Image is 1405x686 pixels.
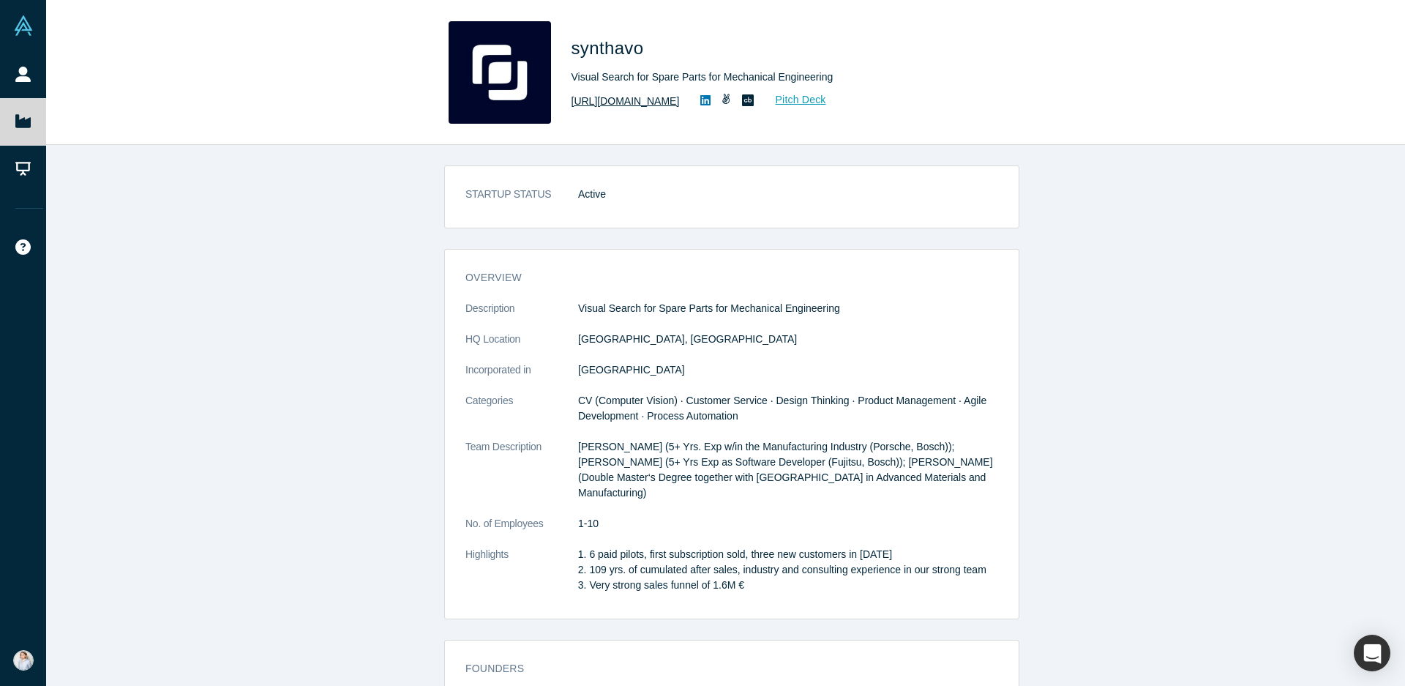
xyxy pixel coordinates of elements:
img: synthavo's Logo [449,21,551,124]
dt: Description [465,301,578,332]
a: Pitch Deck [760,92,827,108]
p: Visual Search for Spare Parts for Mechanical Engineering [578,301,998,316]
li: 6 paid pilots, first subscription sold, three new customers in [DATE] [589,547,998,562]
span: synthavo [572,38,649,58]
img: Alchemist Vault Logo [13,15,34,36]
dd: Active [578,187,998,202]
dd: [GEOGRAPHIC_DATA] [578,362,998,378]
h3: Founders [465,661,978,676]
dt: STARTUP STATUS [465,187,578,217]
dt: Categories [465,393,578,439]
dd: 1-10 [578,516,998,532]
dt: Team Description [465,439,578,516]
h3: overview [465,270,978,286]
li: Very strong sales funnel of 1.6M € [589,578,998,593]
p: [PERSON_NAME] (5+ Yrs. Exp w/in the Manufacturing Industry (Porsche, Bosch)); [PERSON_NAME] (5+ Y... [578,439,998,501]
dt: HQ Location [465,332,578,362]
dt: No. of Employees [465,516,578,547]
img: Zulfiia Mansurova's Account [13,650,34,671]
a: [URL][DOMAIN_NAME] [572,94,680,109]
dt: Incorporated in [465,362,578,393]
li: 109 yrs. of cumulated after sales, industry and consulting experience in our strong team [589,562,998,578]
dd: [GEOGRAPHIC_DATA], [GEOGRAPHIC_DATA] [578,332,998,347]
dt: Highlights [465,547,578,608]
div: Visual Search for Spare Parts for Mechanical Engineering [572,70,981,85]
span: CV (Computer Vision) · Customer Service · Design Thinking · Product Management · Agile Developmen... [578,395,986,422]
